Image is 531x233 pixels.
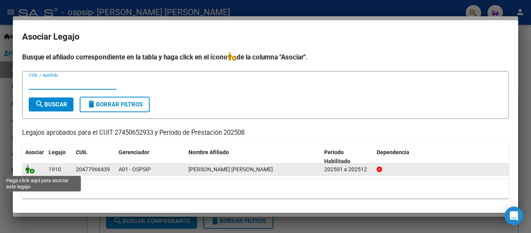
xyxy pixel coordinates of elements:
span: Borrar Filtros [87,101,143,108]
span: Nombre Afiliado [189,149,229,155]
span: Dependencia [377,149,409,155]
datatable-header-cell: Legajo [45,144,73,170]
div: Open Intercom Messenger [505,207,523,225]
mat-icon: search [35,99,44,109]
span: CUIL [76,149,87,155]
datatable-header-cell: Periodo Habilitado [321,144,374,170]
datatable-header-cell: Dependencia [374,144,509,170]
div: 20477966439 [76,165,110,174]
h4: Busque el afiliado correspondiente en la tabla y haga click en el ícono de la columna "Asociar". [22,52,509,62]
h2: Asociar Legajo [22,30,509,44]
div: 1 registros [22,179,509,198]
span: SOSA PABLO LEONARDO [189,166,273,172]
datatable-header-cell: CUIL [73,144,115,170]
datatable-header-cell: Nombre Afiliado [185,144,321,170]
span: A01 - OSPSIP [119,166,151,172]
button: Borrar Filtros [80,97,150,112]
span: Buscar [35,101,67,108]
span: 1910 [49,166,61,172]
div: 202501 a 202512 [324,165,370,174]
datatable-header-cell: Gerenciador [115,144,185,170]
p: Legajos aprobados para el CUIT 27450652933 y Período de Prestación 202508 [22,128,509,138]
span: Gerenciador [119,149,149,155]
span: Legajo [49,149,66,155]
datatable-header-cell: Asociar [22,144,45,170]
span: Asociar [25,149,44,155]
span: Periodo Habilitado [324,149,350,164]
button: Buscar [29,97,73,111]
mat-icon: delete [87,99,96,109]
